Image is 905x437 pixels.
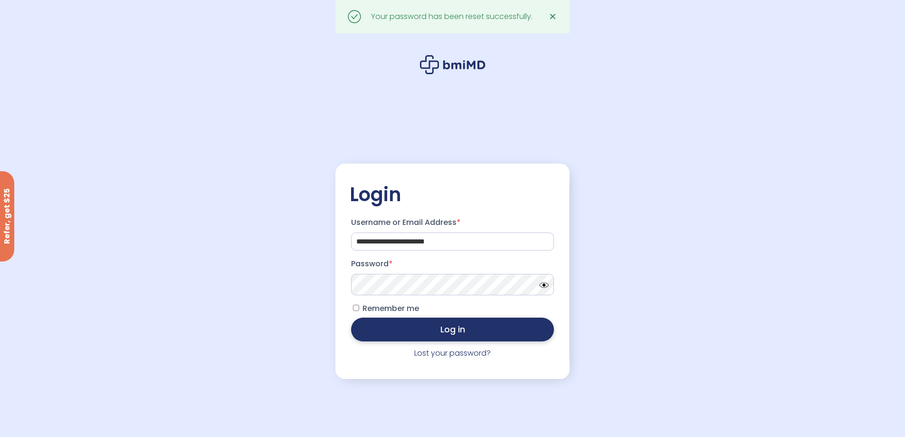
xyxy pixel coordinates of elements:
span: Remember me [362,303,419,314]
span: ✕ [549,10,557,23]
label: Password [351,256,554,272]
div: Your password has been reset successfully. [371,10,533,23]
h2: Login [350,183,555,206]
button: Log in [351,318,554,341]
input: Remember me [353,305,359,311]
label: Username or Email Address [351,215,554,230]
a: ✕ [543,7,562,26]
a: Lost your password? [414,348,491,359]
